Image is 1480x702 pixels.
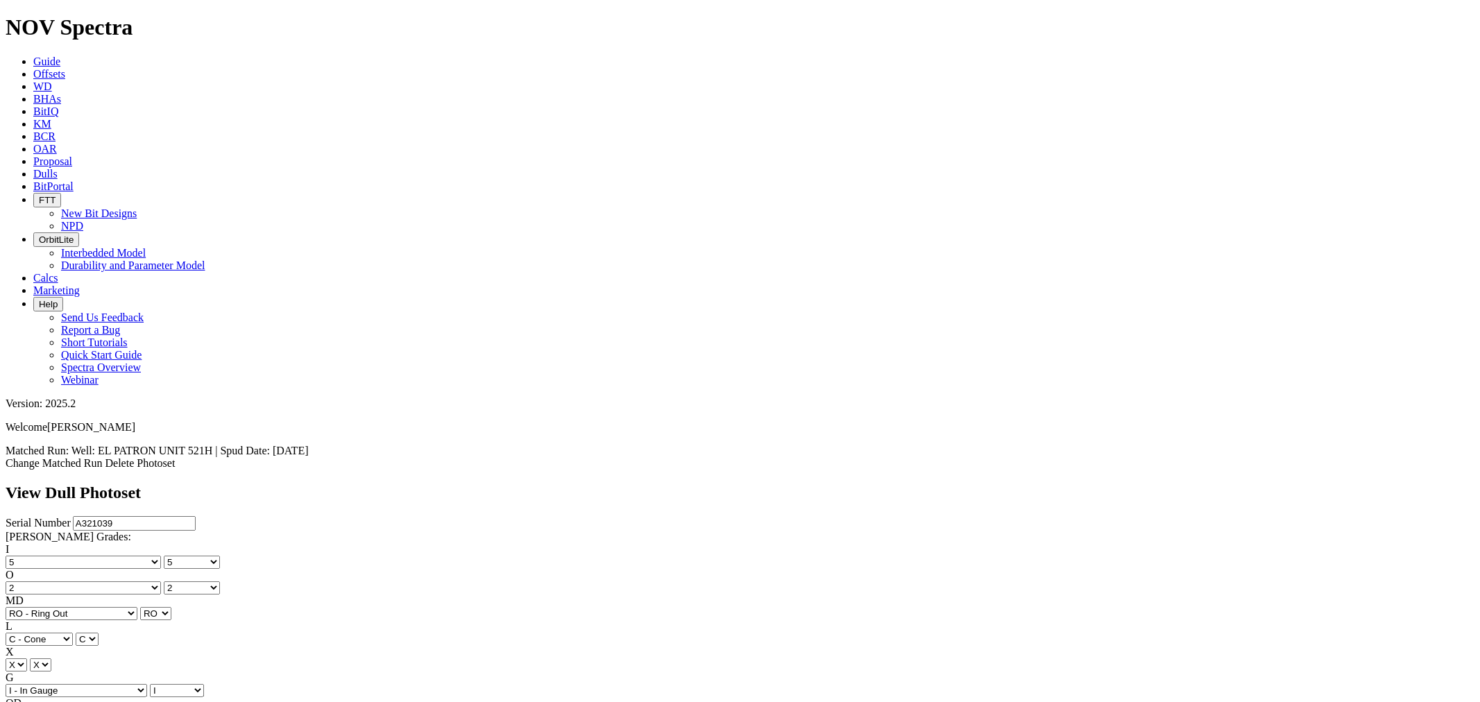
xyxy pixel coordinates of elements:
a: New Bit Designs [61,207,137,219]
span: Well: EL PATRON UNIT 521H | Spud Date: [DATE] [71,445,309,456]
a: Send Us Feedback [61,311,144,323]
a: Quick Start Guide [61,349,142,361]
span: OrbitLite [39,234,74,245]
label: Serial Number [6,517,71,529]
span: Help [39,299,58,309]
a: BCR [33,130,56,142]
a: Interbedded Model [61,247,146,259]
a: OAR [33,143,57,155]
label: MD [6,594,24,606]
div: Version: 2025.2 [6,397,1474,410]
label: G [6,671,14,683]
a: Webinar [61,374,99,386]
a: Durability and Parameter Model [61,259,205,271]
span: [PERSON_NAME] [47,421,135,433]
a: Change Matched Run [6,457,103,469]
a: Dulls [33,168,58,180]
label: I [6,543,9,555]
span: FTT [39,195,56,205]
h2: View Dull Photoset [6,483,1474,502]
a: Spectra Overview [61,361,141,373]
a: BitPortal [33,180,74,192]
a: Calcs [33,272,58,284]
a: NPD [61,220,83,232]
label: X [6,646,14,658]
button: Help [33,297,63,311]
a: Offsets [33,68,65,80]
h1: NOV Spectra [6,15,1474,40]
label: O [6,569,14,581]
button: FTT [33,193,61,207]
span: Matched Run: [6,445,69,456]
div: [PERSON_NAME] Grades: [6,531,1474,543]
a: Marketing [33,284,80,296]
a: BHAs [33,93,61,105]
a: Delete Photoset [105,457,176,469]
a: Guide [33,55,60,67]
a: Short Tutorials [61,336,128,348]
button: OrbitLite [33,232,79,247]
a: BitIQ [33,105,58,117]
p: Welcome [6,421,1474,434]
a: Proposal [33,155,72,167]
a: WD [33,80,52,92]
a: Report a Bug [61,324,120,336]
label: L [6,620,12,632]
a: KM [33,118,51,130]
